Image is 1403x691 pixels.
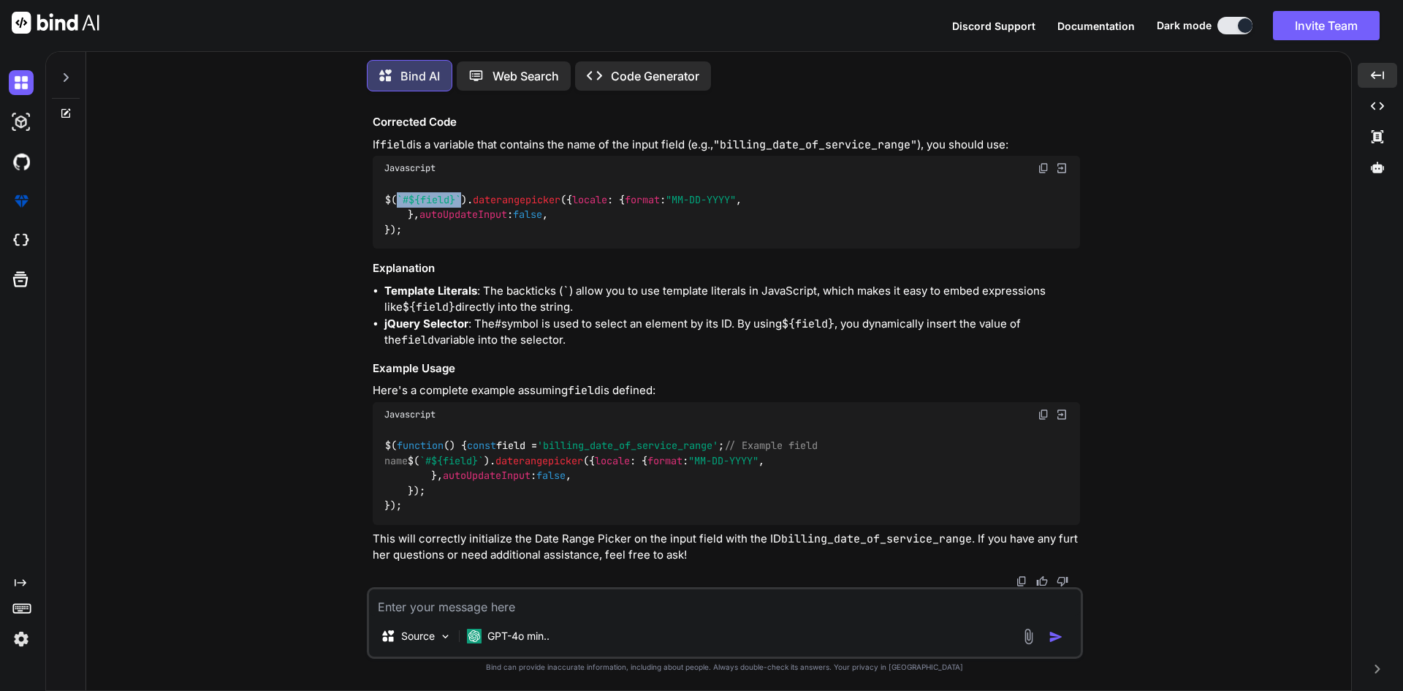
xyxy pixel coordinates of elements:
[400,67,440,85] p: Bind AI
[384,409,436,420] span: Javascript
[1057,18,1135,34] button: Documentation
[467,439,496,453] span: const
[467,629,482,643] img: GPT-4o mini
[537,439,718,453] span: 'billing_date_of_service_range'
[713,137,917,152] code: "billing_date_of_service_range"
[1055,408,1068,421] img: Open in Browser
[384,438,824,513] code: $( ( ) { field = ; $( ). ({ : { : , }, : , }); });
[536,469,566,483] span: false
[384,283,1080,316] li: : The backticks ( ) allow you to use template literals in JavaScript, which makes it easy to embe...
[1036,575,1048,587] img: like
[380,137,413,152] code: field
[403,300,455,314] code: ${field}
[384,316,1080,349] li: : The symbol is used to select an element by its ID. By using , you dynamically insert the value ...
[781,532,972,546] code: billing_date_of_service_range
[367,662,1083,673] p: Bind can provide inaccurate information, including about people. Always double-check its answers....
[9,189,34,214] img: premium
[952,20,1035,32] span: Discord Support
[568,383,601,398] code: field
[666,193,736,206] span: "MM-DD-YYYY"
[782,317,834,331] code: ${field}
[473,193,560,206] span: daterangepicker
[1057,575,1068,587] img: dislike
[439,630,452,643] img: Pick Models
[9,627,34,652] img: settings
[384,162,436,174] span: Javascript
[493,67,559,85] p: Web Search
[495,454,583,467] span: daterangepicker
[401,333,434,347] code: field
[397,193,461,206] span: `# `
[9,149,34,174] img: githubDark
[1057,20,1135,32] span: Documentation
[952,18,1035,34] button: Discord Support
[595,454,630,467] span: locale
[1038,162,1049,174] img: copy
[1038,409,1049,420] img: copy
[9,70,34,95] img: darkChat
[9,110,34,135] img: darkAi-studio
[1016,575,1027,587] img: copy
[401,629,435,643] p: Source
[373,114,1080,131] h3: Corrected Code
[611,67,699,85] p: Code Generator
[572,193,607,206] span: locale
[1055,162,1068,175] img: Open in Browser
[397,439,444,453] span: function
[563,284,569,298] code: `
[431,454,478,467] span: ${field}
[419,208,507,221] span: autoUpdateInput
[9,228,34,253] img: cloudideIcon
[1049,630,1063,644] img: icon
[443,469,531,483] span: autoUpdateInput
[384,284,477,298] strong: Template Literals
[373,382,1080,399] p: Here's a complete example assuming is defined:
[419,454,484,467] span: `# `
[373,360,1080,377] h3: Example Usage
[1157,18,1212,33] span: Dark mode
[373,531,1080,564] p: This will correctly initialize the Date Range Picker on the input field with the ID . If you have...
[1020,628,1037,645] img: attachment
[487,629,550,643] p: GPT-4o min..
[12,12,99,34] img: Bind AI
[1273,11,1380,40] button: Invite Team
[373,260,1080,277] h3: Explanation
[373,137,1080,154] p: If is a variable that contains the name of the input field (e.g., ), you should use:
[647,454,683,467] span: format
[495,317,501,331] code: #
[513,208,542,221] span: false
[384,192,742,238] code: $( ). ({ : { : , }, : , });
[688,454,758,467] span: "MM-DD-YYYY"
[625,193,660,206] span: format
[408,193,455,206] span: ${field}
[384,317,468,331] strong: jQuery Selector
